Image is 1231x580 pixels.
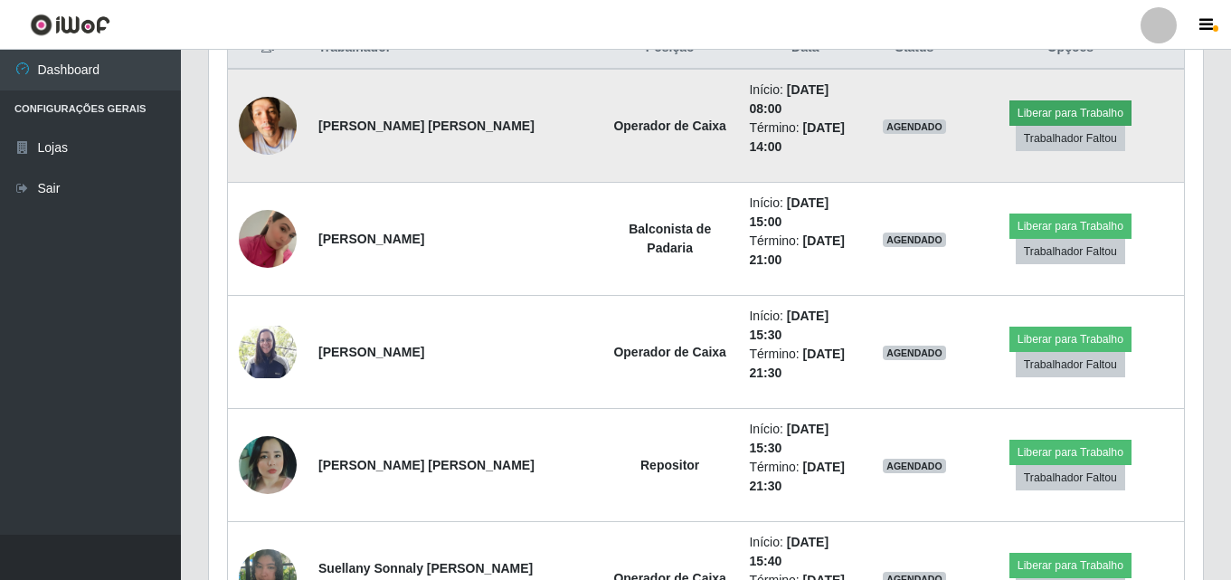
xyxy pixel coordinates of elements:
img: 1705784966406.jpeg [239,87,297,164]
li: Início: [749,307,861,345]
time: [DATE] 15:00 [749,195,829,229]
span: AGENDADO [883,233,946,247]
button: Trabalhador Faltou [1016,352,1125,377]
li: Início: [749,194,861,232]
img: 1751565100941.jpeg [239,326,297,379]
span: AGENDADO [883,346,946,360]
li: Término: [749,119,861,157]
img: 1741890042510.jpeg [239,187,297,290]
time: [DATE] 15:30 [749,422,829,455]
strong: Repositor [640,458,699,472]
li: Início: [749,420,861,458]
img: CoreUI Logo [30,14,110,36]
span: AGENDADO [883,119,946,134]
img: 1739481686258.jpeg [239,436,297,494]
strong: [PERSON_NAME] [318,232,424,246]
li: Início: [749,81,861,119]
li: Início: [749,533,861,571]
button: Liberar para Trabalho [1009,440,1132,465]
button: Liberar para Trabalho [1009,327,1132,352]
strong: [PERSON_NAME] [PERSON_NAME] [318,119,535,133]
button: Liberar para Trabalho [1009,100,1132,126]
time: [DATE] 08:00 [749,82,829,116]
time: [DATE] 15:40 [749,535,829,568]
button: Liberar para Trabalho [1009,214,1132,239]
strong: Balconista de Padaria [629,222,711,255]
button: Trabalhador Faltou [1016,126,1125,151]
strong: Operador de Caixa [613,119,726,133]
button: Liberar para Trabalho [1009,553,1132,578]
time: [DATE] 15:30 [749,309,829,342]
strong: [PERSON_NAME] [PERSON_NAME] [318,458,535,472]
li: Término: [749,458,861,496]
strong: [PERSON_NAME] [318,345,424,359]
li: Término: [749,232,861,270]
li: Término: [749,345,861,383]
span: AGENDADO [883,459,946,473]
strong: Operador de Caixa [613,345,726,359]
button: Trabalhador Faltou [1016,239,1125,264]
button: Trabalhador Faltou [1016,465,1125,490]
